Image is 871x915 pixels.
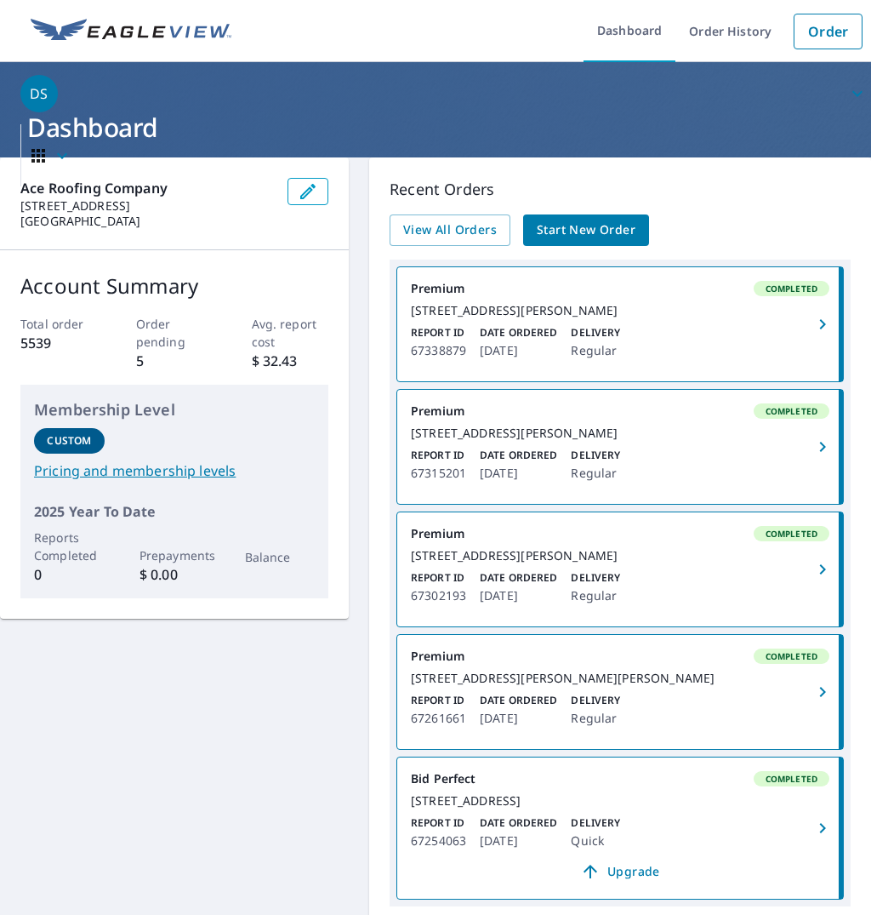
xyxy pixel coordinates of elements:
p: Reports Completed [34,529,105,564]
span: Completed [755,773,828,785]
p: Ace Roofing Company [20,178,274,198]
p: 67254063 [411,831,466,851]
p: Regular [571,463,620,483]
p: Date Ordered [480,693,557,708]
div: [STREET_ADDRESS][PERSON_NAME] [411,426,829,441]
p: Regular [571,586,620,606]
p: 5539 [20,333,98,353]
p: 0 [34,564,105,585]
a: Order [794,14,862,49]
p: [DATE] [480,340,557,361]
p: 67338879 [411,340,466,361]
span: Completed [755,528,828,540]
p: 5 [136,351,213,371]
p: Balance [245,548,316,566]
a: PremiumCompleted[STREET_ADDRESS][PERSON_NAME]Report ID67338879Date Ordered[DATE]DeliveryRegular [397,267,843,381]
p: Account Summary [20,271,328,301]
span: Upgrade [421,861,819,882]
div: [STREET_ADDRESS] [411,793,829,809]
p: [DATE] [480,831,557,851]
div: Premium [411,403,829,419]
button: DS [20,62,871,124]
p: Report ID [411,570,466,586]
div: Premium [411,526,829,541]
a: Pricing and membership levels [34,460,315,481]
div: DS [20,75,58,112]
p: [DATE] [480,586,557,606]
p: Order pending [136,315,213,351]
p: Delivery [571,448,620,463]
span: Completed [755,405,828,417]
a: View All Orders [390,214,510,246]
p: $ 32.43 [252,351,329,371]
p: [DATE] [480,708,557,729]
p: Quick [571,831,620,851]
a: PremiumCompleted[STREET_ADDRESS][PERSON_NAME]Report ID67315201Date Ordered[DATE]DeliveryRegular [397,390,843,504]
div: [STREET_ADDRESS][PERSON_NAME] [411,303,829,318]
span: Completed [755,650,828,662]
span: Start New Order [537,220,635,241]
a: PremiumCompleted[STREET_ADDRESS][PERSON_NAME][PERSON_NAME]Report ID67261661Date Ordered[DATE]Deli... [397,635,843,749]
p: Delivery [571,693,620,708]
p: Report ID [411,325,466,340]
span: Completed [755,283,828,295]
a: PremiumCompleted[STREET_ADDRESS][PERSON_NAME]Report ID67302193Date Ordered[DATE]DeliveryRegular [397,512,843,626]
p: Avg. report cost [252,315,329,351]
p: Delivery [571,570,620,586]
div: Premium [411,649,829,664]
p: [STREET_ADDRESS] [20,198,274,214]
p: 67302193 [411,586,466,606]
div: Bid Perfect [411,771,829,786]
p: 2025 Year To Date [34,501,315,522]
p: Recent Orders [390,178,851,201]
a: Upgrade [411,858,829,885]
p: Report ID [411,693,466,708]
div: [STREET_ADDRESS][PERSON_NAME][PERSON_NAME] [411,671,829,686]
p: Prepayments [139,546,210,564]
p: [DATE] [480,463,557,483]
p: Total order [20,315,98,333]
p: Date Ordered [480,815,557,831]
h1: Dashboard [20,110,851,145]
p: Report ID [411,815,466,831]
div: [STREET_ADDRESS][PERSON_NAME] [411,548,829,563]
p: Report ID [411,448,466,463]
img: EV Logo [31,19,231,44]
div: Premium [411,281,829,296]
a: Bid PerfectCompleted[STREET_ADDRESS]Report ID67254063Date Ordered[DATE]DeliveryQuickUpgrade [397,758,843,899]
a: Start New Order [523,214,649,246]
p: [GEOGRAPHIC_DATA] [20,214,274,229]
p: Custom [47,433,91,449]
p: 67261661 [411,708,466,729]
p: Membership Level [34,398,315,421]
p: Delivery [571,815,620,831]
p: Regular [571,340,620,361]
span: View All Orders [403,220,497,241]
p: Regular [571,708,620,729]
p: Date Ordered [480,448,557,463]
p: Date Ordered [480,570,557,586]
p: Date Ordered [480,325,557,340]
p: Delivery [571,325,620,340]
p: $ 0.00 [139,564,210,585]
p: 67315201 [411,463,466,483]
